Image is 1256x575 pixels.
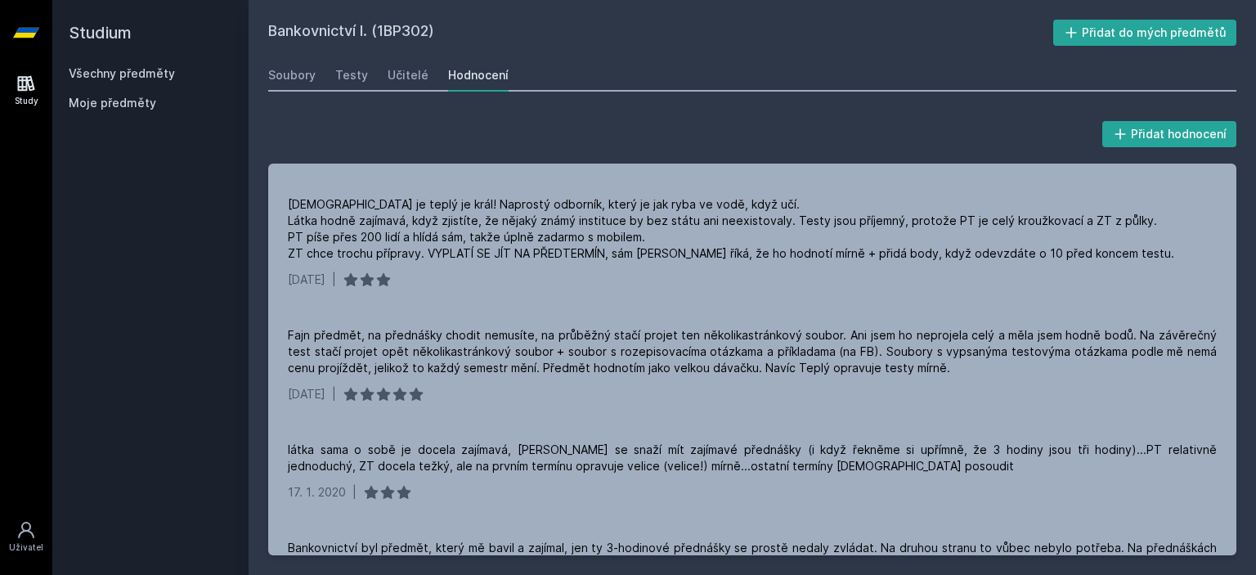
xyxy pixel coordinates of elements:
[3,65,49,115] a: Study
[1102,121,1237,147] button: Přidat hodnocení
[288,196,1174,262] div: [DEMOGRAPHIC_DATA] je teplý je král! Naprostý odborník, který je jak ryba ve vodě, když učí. Látk...
[332,272,336,288] div: |
[1053,20,1237,46] button: Přidat do mých předmětů
[352,484,357,501] div: |
[9,541,43,554] div: Uživatel
[3,512,49,562] a: Uživatel
[268,20,1053,46] h2: Bankovnictví I. (1BP302)
[388,59,428,92] a: Učitelé
[335,59,368,92] a: Testy
[335,67,368,83] div: Testy
[268,59,316,92] a: Soubory
[69,95,156,111] span: Moje předměty
[448,67,509,83] div: Hodnocení
[288,272,325,288] div: [DATE]
[448,59,509,92] a: Hodnocení
[388,67,428,83] div: Učitelé
[15,95,38,107] div: Study
[288,386,325,402] div: [DATE]
[288,442,1217,474] div: látka sama o sobě je docela zajímavá, [PERSON_NAME] se snaží mít zajímavé přednášky (i když řekně...
[69,66,175,80] a: Všechny předměty
[268,67,316,83] div: Soubory
[288,327,1217,376] div: Fajn předmět, na přednášky chodit nemusíte, na průběžný stačí projet ten několikastránkový soubor...
[288,484,346,501] div: 17. 1. 2020
[332,386,336,402] div: |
